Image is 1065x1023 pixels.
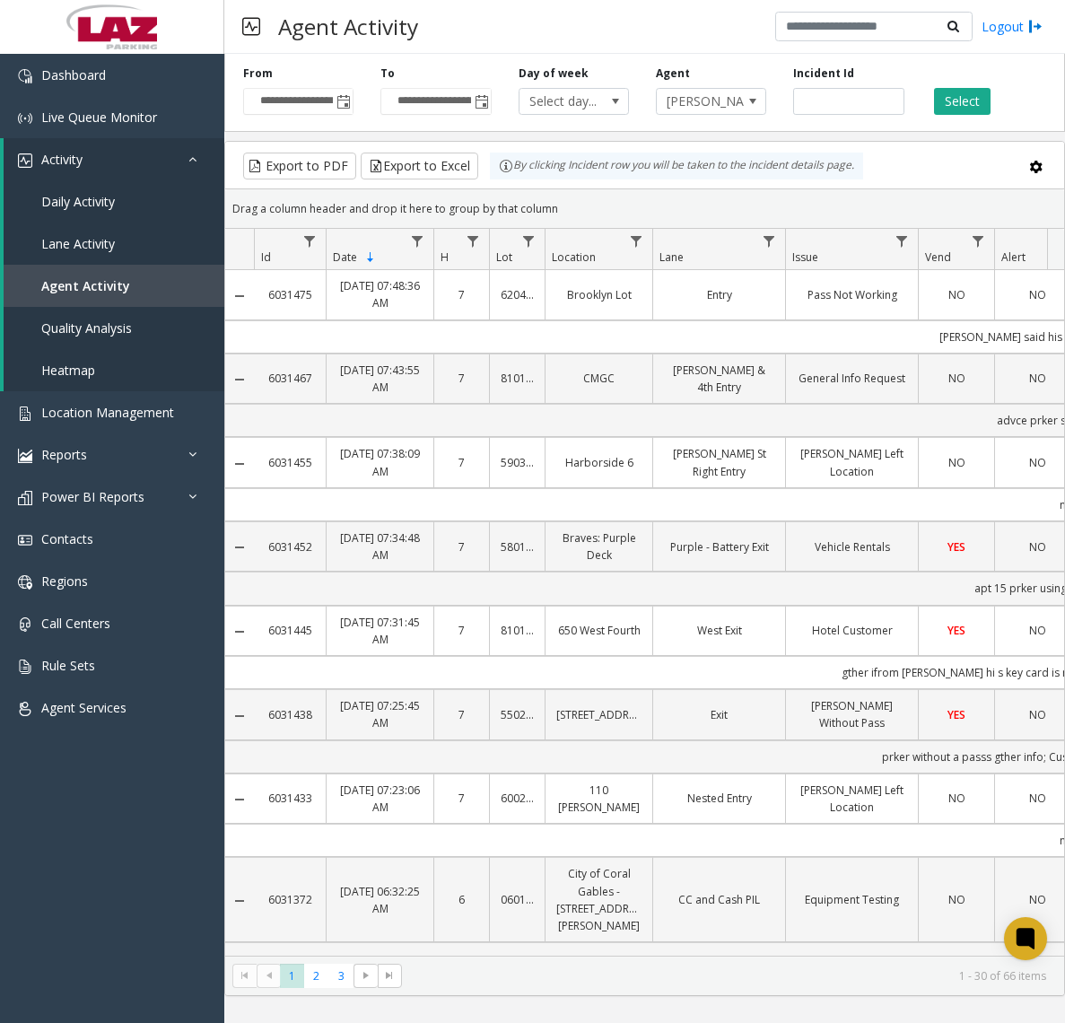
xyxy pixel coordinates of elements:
[265,891,315,908] a: 6031372
[225,372,254,387] a: Collapse Details
[797,782,907,816] a: [PERSON_NAME] Left Location
[265,538,315,555] a: 6031452
[445,891,478,908] a: 6
[445,790,478,807] a: 7
[1028,17,1043,36] img: logout
[552,249,596,265] span: Location
[225,894,254,908] a: Collapse Details
[519,66,589,82] label: Day of week
[243,153,356,179] button: Export to PDF
[363,250,378,265] span: Sortable
[333,89,353,114] span: Toggle popup
[380,66,395,82] label: To
[501,790,534,807] a: 600239
[461,229,485,253] a: H Filter Menu
[269,4,427,48] h3: Agent Activity
[947,623,965,638] span: YES
[41,362,95,379] span: Heatmap
[337,362,423,396] a: [DATE] 07:43:55 AM
[41,66,106,83] span: Dashboard
[664,445,774,479] a: [PERSON_NAME] St Right Entry
[4,265,224,307] a: Agent Activity
[41,446,87,463] span: Reports
[930,286,983,303] a: NO
[261,249,271,265] span: Id
[445,538,478,555] a: 7
[225,792,254,807] a: Collapse Details
[4,223,224,265] a: Lane Activity
[265,286,315,303] a: 6031475
[948,455,965,470] span: NO
[793,66,854,82] label: Incident Id
[225,229,1064,955] div: Data table
[406,229,430,253] a: Date Filter Menu
[982,17,1043,36] a: Logout
[664,790,774,807] a: Nested Entry
[556,286,642,303] a: Brooklyn Lot
[925,249,951,265] span: Vend
[947,539,965,555] span: YES
[413,968,1046,984] kendo-pager-info: 1 - 30 of 66 items
[337,883,423,917] a: [DATE] 06:32:25 AM
[797,445,907,479] a: [PERSON_NAME] Left Location
[966,229,991,253] a: Vend Filter Menu
[361,153,478,179] button: Export to Excel
[664,362,774,396] a: [PERSON_NAME] & 4th Entry
[556,529,642,564] a: Braves: Purple Deck
[18,702,32,716] img: 'icon'
[41,404,174,421] span: Location Management
[556,622,642,639] a: 650 West Fourth
[948,371,965,386] span: NO
[41,488,144,505] span: Power BI Reports
[797,697,907,731] a: [PERSON_NAME] Without Pass
[18,660,32,674] img: 'icon'
[517,229,541,253] a: Lot Filter Menu
[556,370,642,387] a: CMGC
[225,457,254,471] a: Collapse Details
[41,530,93,547] span: Contacts
[41,277,130,294] span: Agent Activity
[445,622,478,639] a: 7
[664,706,774,723] a: Exit
[930,622,983,639] a: YES
[18,69,32,83] img: 'icon'
[624,229,649,253] a: Location Filter Menu
[18,491,32,505] img: 'icon'
[501,454,534,471] a: 590363
[225,193,1064,224] div: Drag a column header and drop it here to group by that column
[333,249,357,265] span: Date
[501,538,534,555] a: 580120
[797,538,907,555] a: Vehicle Rentals
[225,289,254,303] a: Collapse Details
[499,159,513,173] img: infoIcon.svg
[265,790,315,807] a: 6031433
[4,307,224,349] a: Quality Analysis
[441,249,449,265] span: H
[930,790,983,807] a: NO
[225,540,254,555] a: Collapse Details
[337,782,423,816] a: [DATE] 07:23:06 AM
[243,66,273,82] label: From
[18,449,32,463] img: 'icon'
[1001,249,1026,265] span: Alert
[280,964,304,988] span: Page 1
[797,891,907,908] a: Equipment Testing
[664,538,774,555] a: Purple - Battery Exit
[664,891,774,908] a: CC and Cash PIL
[298,229,322,253] a: Id Filter Menu
[496,249,512,265] span: Lot
[337,445,423,479] a: [DATE] 07:38:09 AM
[41,699,127,716] span: Agent Services
[947,707,965,722] span: YES
[18,153,32,168] img: 'icon'
[337,277,423,311] a: [DATE] 07:48:36 AM
[501,370,534,387] a: 810120
[378,964,402,989] span: Go to the last page
[930,891,983,908] a: NO
[664,286,774,303] a: Entry
[41,657,95,674] span: Rule Sets
[337,697,423,731] a: [DATE] 07:25:45 AM
[501,891,534,908] a: 060134
[556,706,642,723] a: [STREET_ADDRESS]
[490,153,863,179] div: By clicking Incident row you will be taken to the incident details page.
